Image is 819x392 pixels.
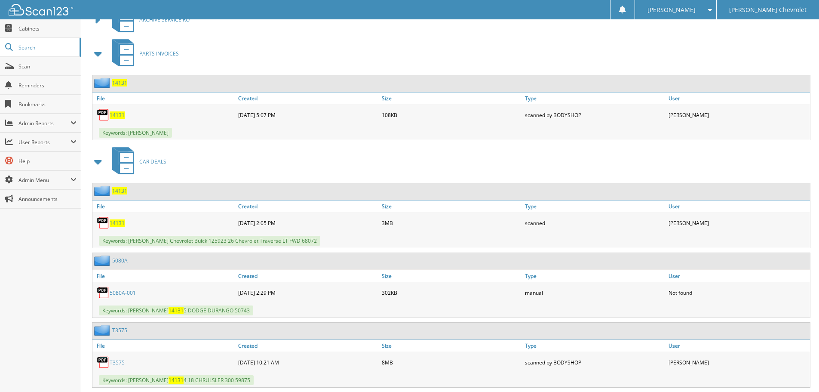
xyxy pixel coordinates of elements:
[112,187,127,194] a: 14131
[92,93,236,104] a: File
[18,63,77,70] span: Scan
[110,219,125,227] a: 14131
[97,356,110,369] img: PDF.png
[523,270,666,282] a: Type
[107,37,179,71] a: PARTS INVOICES
[666,354,810,371] div: [PERSON_NAME]
[380,106,523,123] div: 108KB
[523,284,666,301] div: manual
[380,284,523,301] div: 302KB
[666,284,810,301] div: Not found
[666,201,810,212] a: User
[236,354,380,371] div: [DATE] 10:21 AM
[112,327,127,334] a: T3575
[99,375,254,385] span: Keywords: [PERSON_NAME] 4 18 CHRULSLER 300 59875
[666,106,810,123] div: [PERSON_NAME]
[523,354,666,371] div: scanned by BODYSHOP
[523,93,666,104] a: Type
[99,306,253,315] span: Keywords: [PERSON_NAME] 5 DODGE DURANGO 50743
[380,340,523,352] a: Size
[92,270,236,282] a: File
[18,139,71,146] span: User Reports
[110,359,125,366] a: T3575
[97,286,110,299] img: PDF.png
[112,79,127,86] a: 14131
[18,176,71,184] span: Admin Menu
[236,284,380,301] div: [DATE] 2:29 PM
[94,77,112,88] img: folder2.png
[94,185,112,196] img: folder2.png
[169,377,184,384] span: 14131
[92,340,236,352] a: File
[523,214,666,231] div: scanned
[666,93,810,104] a: User
[110,111,125,119] a: 14131
[99,236,320,246] span: Keywords: [PERSON_NAME] Chevrolet Buick 125923 26 Chevrolet Traverse LT FWD 68072
[776,351,819,392] iframe: Chat Widget
[236,214,380,231] div: [DATE] 2:05 PM
[236,270,380,282] a: Created
[9,4,73,15] img: scan123-logo-white.svg
[139,158,166,165] span: CAR DEALS
[112,257,128,264] a: 5080A
[107,3,190,37] a: ARCHIVE SERVICE RO
[97,216,110,229] img: PDF.png
[647,7,696,12] span: [PERSON_NAME]
[97,108,110,121] img: PDF.png
[380,270,523,282] a: Size
[99,128,172,138] span: Keywords: [PERSON_NAME]
[380,201,523,212] a: Size
[139,50,179,57] span: PARTS INVOICES
[139,16,190,23] span: ARCHIVE SERVICE RO
[94,255,112,266] img: folder2.png
[18,82,77,89] span: Reminders
[94,325,112,336] img: folder2.png
[666,340,810,352] a: User
[729,7,807,12] span: [PERSON_NAME] Chevrolet
[523,106,666,123] div: scanned by BODYSHOP
[18,157,77,165] span: Help
[236,201,380,212] a: Created
[236,106,380,123] div: [DATE] 5:07 PM
[18,195,77,203] span: Announcements
[380,214,523,231] div: 3MB
[18,120,71,127] span: Admin Reports
[18,44,75,51] span: Search
[380,93,523,104] a: Size
[666,270,810,282] a: User
[18,101,77,108] span: Bookmarks
[107,145,166,179] a: CAR DEALS
[110,289,136,296] a: 5080A-001
[523,340,666,352] a: Type
[523,201,666,212] a: Type
[666,214,810,231] div: [PERSON_NAME]
[92,201,236,212] a: File
[169,307,184,314] span: 14131
[18,25,77,32] span: Cabinets
[236,93,380,104] a: Created
[380,354,523,371] div: 8MB
[236,340,380,352] a: Created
